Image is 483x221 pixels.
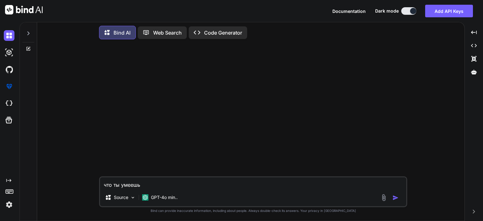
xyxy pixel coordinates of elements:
p: Code Generator [204,29,242,36]
button: Documentation [332,8,366,14]
img: cloudideIcon [4,98,14,109]
img: GPT-4o mini [142,194,148,201]
p: Source [114,194,128,201]
img: darkChat [4,30,14,41]
img: icon [392,195,399,201]
p: Bind AI [114,29,130,36]
span: Dark mode [375,8,399,14]
p: GPT-4o min.. [151,194,178,201]
img: Bind AI [5,5,43,14]
img: darkAi-studio [4,47,14,58]
textarea: что ты умеешь [100,177,406,189]
img: attachment [380,194,387,201]
img: settings [4,199,14,210]
button: Add API Keys [425,5,473,17]
img: githubDark [4,64,14,75]
img: premium [4,81,14,92]
p: Bind can provide inaccurate information, including about people. Always double-check its answers.... [99,208,407,213]
p: Web Search [153,29,182,36]
img: Pick Models [130,195,136,200]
